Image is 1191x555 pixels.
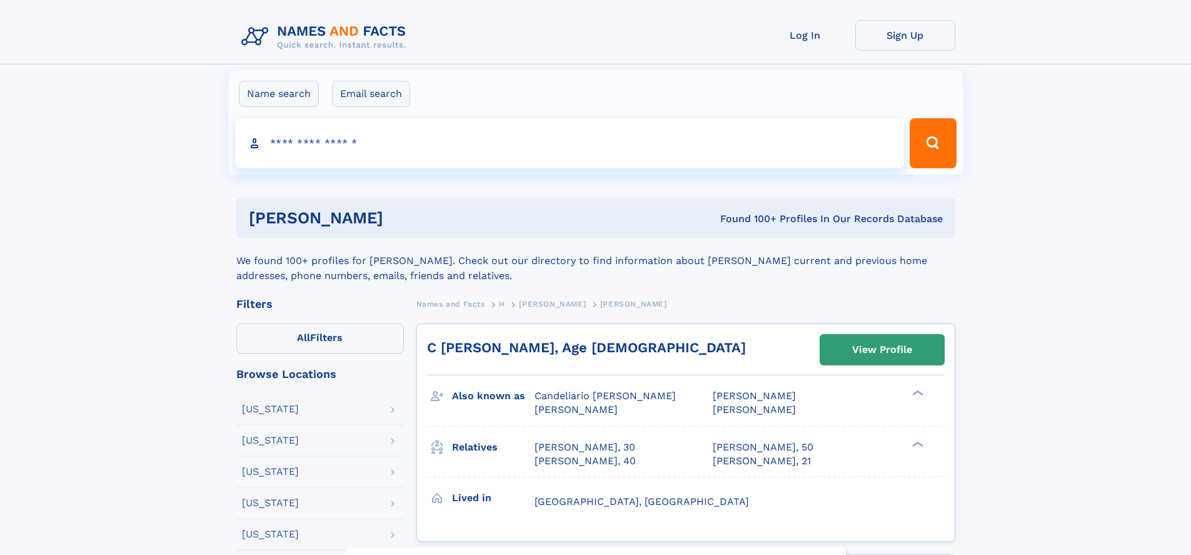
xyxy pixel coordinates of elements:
[236,298,404,310] div: Filters
[755,20,855,51] a: Log In
[499,300,505,308] span: H
[239,81,319,107] label: Name search
[535,404,618,415] span: [PERSON_NAME]
[910,118,956,168] button: Search Button
[235,118,905,168] input: search input
[332,81,410,107] label: Email search
[242,435,299,446] div: [US_STATE]
[427,340,746,355] a: C [PERSON_NAME], Age [DEMOGRAPHIC_DATA]
[852,335,912,364] div: View Profile
[909,389,924,397] div: ❯
[713,404,796,415] span: [PERSON_NAME]
[535,496,749,507] span: [GEOGRAPHIC_DATA], [GEOGRAPHIC_DATA]
[909,440,924,448] div: ❯
[713,454,811,468] a: [PERSON_NAME], 21
[452,385,535,407] h3: Also known as
[551,212,943,226] div: Found 100+ Profiles In Our Records Database
[713,390,796,402] span: [PERSON_NAME]
[242,404,299,414] div: [US_STATE]
[600,300,667,308] span: [PERSON_NAME]
[535,454,636,468] a: [PERSON_NAME], 40
[519,300,586,308] span: [PERSON_NAME]
[297,332,310,344] span: All
[236,238,955,283] div: We found 100+ profiles for [PERSON_NAME]. Check out our directory to find information about [PERS...
[519,296,586,312] a: [PERSON_NAME]
[535,390,676,402] span: Candeliario [PERSON_NAME]
[820,335,944,365] a: View Profile
[499,296,505,312] a: H
[236,323,404,354] label: Filters
[249,210,552,226] h1: [PERSON_NAME]
[236,369,404,380] div: Browse Locations
[855,20,955,51] a: Sign Up
[242,529,299,539] div: [US_STATE]
[452,437,535,458] h3: Relatives
[236,20,416,54] img: Logo Names and Facts
[535,440,635,454] a: [PERSON_NAME], 30
[242,498,299,508] div: [US_STATE]
[416,296,485,312] a: Names and Facts
[242,467,299,477] div: [US_STATE]
[452,487,535,509] h3: Lived in
[713,440,813,454] a: [PERSON_NAME], 50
